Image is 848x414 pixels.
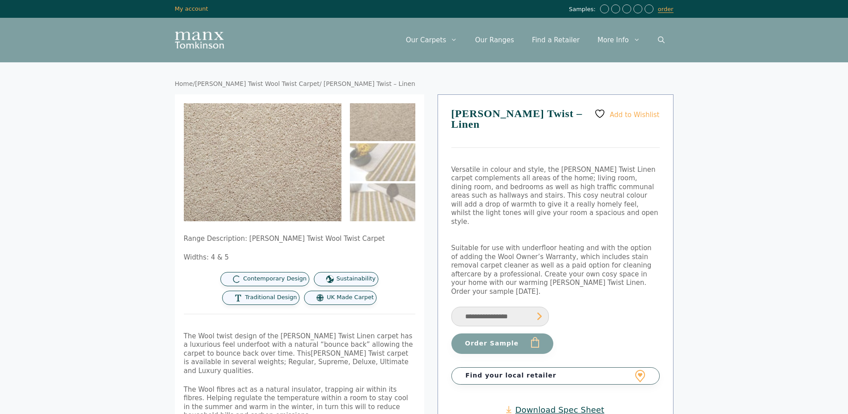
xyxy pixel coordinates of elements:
[184,253,415,262] p: Widths: 4 & 5
[397,27,674,53] nav: Primary
[184,103,341,221] img: Tomkinson Twist - Linen
[327,294,373,301] span: UK Made Carpet
[337,275,376,283] span: Sustainability
[350,103,415,141] img: Tomkinson Twist - Linen
[184,235,415,244] p: Range Description: [PERSON_NAME] Twist Wool Twist Carpet
[175,80,193,87] a: Home
[184,349,409,375] span: [PERSON_NAME] Twist carpet is available in several weights; Regular, Supreme, Deluxe, Ultimate an...
[243,275,307,283] span: Contemporary Design
[658,6,674,13] a: order
[175,80,674,88] nav: Breadcrumb
[245,294,297,301] span: Traditional Design
[649,27,674,53] a: Open Search Bar
[350,183,415,221] img: Tomkinson Twist - Linen - Image 3
[175,32,224,49] img: Manx Tomkinson
[569,6,598,13] span: Samples:
[350,143,415,181] img: Tomkinson Twist - Linen - Image 2
[610,110,660,118] span: Add to Wishlist
[594,108,659,119] a: Add to Wishlist
[523,27,588,53] a: Find a Retailer
[466,27,523,53] a: Our Ranges
[451,166,660,227] p: Versatile in colour and style, the [PERSON_NAME] Twist Linen carpet complements all areas of the ...
[175,5,208,12] a: My account
[451,333,553,354] button: Order Sample
[184,332,415,376] p: The Wool twist design of the [PERSON_NAME] Twist Linen carpet has a luxurious feel underfoot with...
[397,27,467,53] a: Our Carpets
[195,80,320,87] a: [PERSON_NAME] Twist Wool Twist Carpet
[451,367,660,384] a: Find your local retailer
[451,244,660,296] p: Suitable for use with underfloor heating and with the option of adding the Wool Owner’s Warranty,...
[451,108,660,148] h1: [PERSON_NAME] Twist – Linen
[588,27,649,53] a: More Info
